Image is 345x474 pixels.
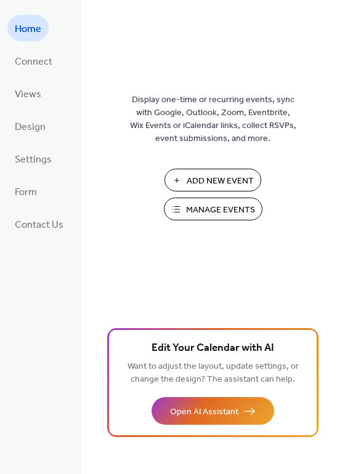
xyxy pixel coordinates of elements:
span: Contact Us [15,215,63,235]
span: Settings [15,150,52,169]
span: Form [15,183,37,202]
a: Settings [7,145,59,172]
span: Add New Event [187,175,254,188]
span: Edit Your Calendar with AI [152,340,274,357]
button: Manage Events [164,198,262,220]
span: Design [15,118,46,137]
span: Display one-time or recurring events, sync with Google, Outlook, Zoom, Eventbrite, Wix Events or ... [130,94,296,145]
span: Manage Events [186,204,255,217]
span: Open AI Assistant [170,406,238,419]
button: Open AI Assistant [152,397,274,425]
a: Contact Us [7,211,71,237]
span: Want to adjust the layout, update settings, or change the design? The assistant can help. [128,358,299,388]
span: Views [15,85,41,104]
a: Home [7,15,49,41]
button: Add New Event [164,169,261,191]
a: Design [7,113,53,139]
a: Connect [7,47,60,74]
a: Form [7,178,44,204]
a: Views [7,80,49,106]
span: Connect [15,52,52,71]
span: Home [15,20,41,39]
